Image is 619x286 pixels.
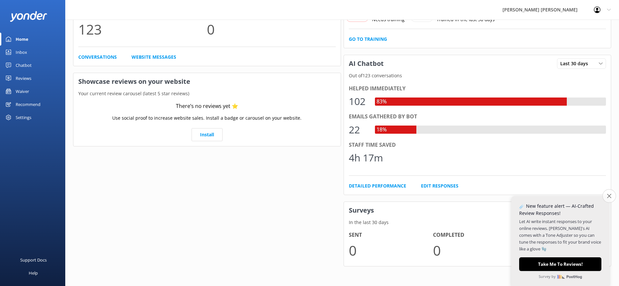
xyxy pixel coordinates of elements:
[349,182,406,189] a: Detailed Performance
[560,60,592,67] span: Last 30 days
[344,202,611,219] h3: Surveys
[433,231,518,239] h4: Completed
[421,182,458,189] a: Edit Responses
[20,253,47,266] div: Support Docs
[433,239,518,261] p: 0
[78,18,207,40] p: 123
[10,11,47,22] img: yonder-white-logo.png
[349,94,368,109] div: 102
[132,53,176,61] a: Website Messages
[349,84,606,93] div: Helped immediately
[375,98,388,106] div: 83%
[176,102,238,111] div: There’s no reviews yet ⭐
[73,90,341,97] p: Your current review carousel (latest 5 star reviews)
[349,36,387,43] a: Go to Training
[349,141,606,149] div: Staff time saved
[349,150,383,166] div: 4h 17m
[16,85,29,98] div: Waiver
[344,219,611,226] p: In the last 30 days
[349,122,368,138] div: 22
[349,113,606,121] div: Emails gathered by bot
[16,59,32,72] div: Chatbot
[207,18,335,40] p: 0
[112,114,302,122] p: Use social proof to increase website sales. Install a badge or carousel on your website.
[29,266,38,279] div: Help
[16,46,27,59] div: Inbox
[16,72,31,85] div: Reviews
[16,98,40,111] div: Recommend
[16,111,31,124] div: Settings
[344,72,611,79] p: Out of 123 conversations
[349,239,433,261] p: 0
[192,128,223,141] a: Install
[16,33,28,46] div: Home
[78,53,117,61] a: Conversations
[344,55,389,72] h3: AI Chatbot
[349,231,433,239] h4: Sent
[375,126,388,134] div: 18%
[73,73,341,90] h3: Showcase reviews on your website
